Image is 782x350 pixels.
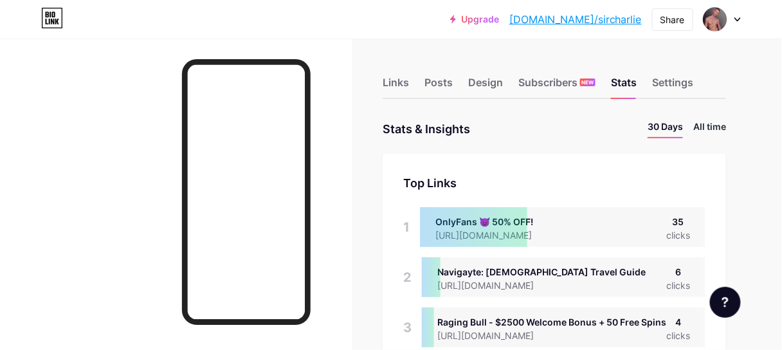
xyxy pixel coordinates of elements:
div: [URL][DOMAIN_NAME] [437,279,646,292]
a: [DOMAIN_NAME]/sircharlie [509,12,642,27]
div: Raging Bull - $2500 Welcome Bonus + 50 Free Spins [437,315,666,329]
img: logo_orange.svg [21,21,31,31]
div: 3 [403,308,412,347]
div: clicks [666,228,690,242]
div: clicks [666,329,690,342]
div: 35 [666,215,690,228]
div: Links [383,75,409,98]
span: NEW [582,78,594,86]
div: 4 [666,315,690,329]
div: Top Links [403,174,705,192]
img: website_grey.svg [21,33,31,44]
div: Stats & Insights [383,120,470,138]
div: 1 [403,207,410,247]
div: Posts [424,75,453,98]
div: Keywords by Traffic [142,76,217,84]
div: clicks [666,279,690,292]
div: Navigayte: [DEMOGRAPHIC_DATA] Travel Guide [437,265,646,279]
div: v 4.0.25 [36,21,63,31]
div: Share [660,13,685,26]
div: [URL][DOMAIN_NAME] [437,329,666,342]
img: tab_domain_overview_orange.svg [35,75,45,85]
div: 6 [666,265,690,279]
li: All time [693,120,726,138]
div: Domain Overview [49,76,115,84]
div: Subscribers [518,75,596,98]
div: Settings [652,75,693,98]
img: tab_keywords_by_traffic_grey.svg [128,75,138,85]
div: Design [468,75,503,98]
li: 30 Days [648,120,683,138]
div: 2 [403,257,412,297]
a: Upgrade [450,14,499,24]
div: Stats [611,75,637,98]
img: sircharlie [703,7,727,32]
div: Domain: [DOMAIN_NAME] [33,33,141,44]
